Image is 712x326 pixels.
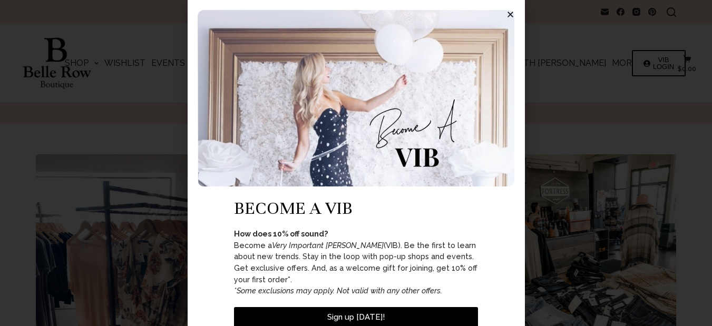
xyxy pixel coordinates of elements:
[506,11,514,18] a: Close
[234,228,477,297] p: Become a (VIB). Be the first to learn about new trends. Stay in the loop with pop-up shops and ev...
[327,313,385,321] span: Sign up [DATE]!
[234,229,328,238] strong: How does 10% off sound?
[234,286,442,295] em: *Some exclusions may apply. Not valid with any other offers.
[272,241,384,250] em: Very Important [PERSON_NAME]
[234,199,477,218] h2: become a vib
